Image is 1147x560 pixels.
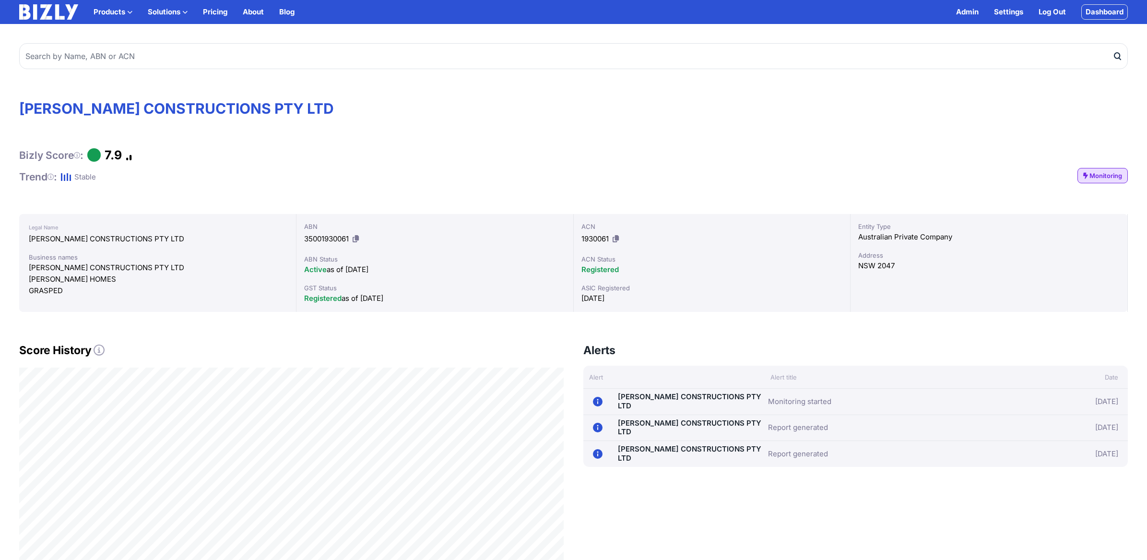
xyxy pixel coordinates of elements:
div: Address [858,250,1120,260]
div: [PERSON_NAME] CONSTRUCTIONS PTY LTD [29,262,286,274]
span: Registered [581,265,619,274]
div: as of [DATE] [304,293,566,304]
h1: [PERSON_NAME] CONSTRUCTIONS PTY LTD [19,100,1128,117]
a: [PERSON_NAME] CONSTRUCTIONS PTY LTD [618,444,761,463]
a: Log Out [1039,6,1066,18]
div: as of [DATE] [304,264,566,275]
div: GST Status [304,283,566,293]
h1: Bizly Score : [19,149,83,162]
a: Monitoring started [768,396,831,407]
div: [DATE] [1030,445,1118,463]
a: Dashboard [1081,4,1128,20]
span: Registered [304,294,342,303]
a: Pricing [203,6,227,18]
div: [PERSON_NAME] CONSTRUCTIONS PTY LTD [29,233,286,245]
div: [DATE] [581,293,843,304]
div: Entity Type [858,222,1120,231]
input: Search by Name, ABN or ACN [19,43,1128,69]
div: [DATE] [1030,419,1118,437]
a: [PERSON_NAME] CONSTRUCTIONS PTY LTD [618,418,761,437]
div: [PERSON_NAME] HOMES [29,274,286,285]
span: 1930061 [581,234,609,243]
div: Australian Private Company [858,231,1120,243]
a: Settings [994,6,1023,18]
a: Blog [279,6,295,18]
div: ABN Status [304,254,566,264]
span: 35001930061 [304,234,349,243]
a: Monitoring [1077,168,1128,183]
span: Monitoring [1089,171,1122,180]
a: About [243,6,264,18]
div: ACN Status [581,254,843,264]
div: Alert [583,372,765,382]
div: [DATE] [1030,393,1118,411]
button: Solutions [148,6,188,18]
a: [PERSON_NAME] CONSTRUCTIONS PTY LTD [618,392,761,410]
a: Admin [956,6,979,18]
div: Date [1037,372,1128,382]
h3: Alerts [583,343,615,358]
div: Stable [74,171,96,183]
h1: Trend : [19,170,57,183]
div: Business names [29,252,286,262]
div: GRASPED [29,285,286,297]
a: Report generated [768,422,828,433]
h1: 7.9 [105,148,122,162]
div: Legal Name [29,222,286,233]
div: NSW 2047 [858,260,1120,272]
div: ACN [581,222,843,231]
a: Report generated [768,448,828,460]
div: ABN [304,222,566,231]
button: Products [94,6,132,18]
div: ASIC Registered [581,283,843,293]
span: Active [304,265,327,274]
div: Alert title [765,372,1037,382]
h2: Score History [19,343,564,358]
